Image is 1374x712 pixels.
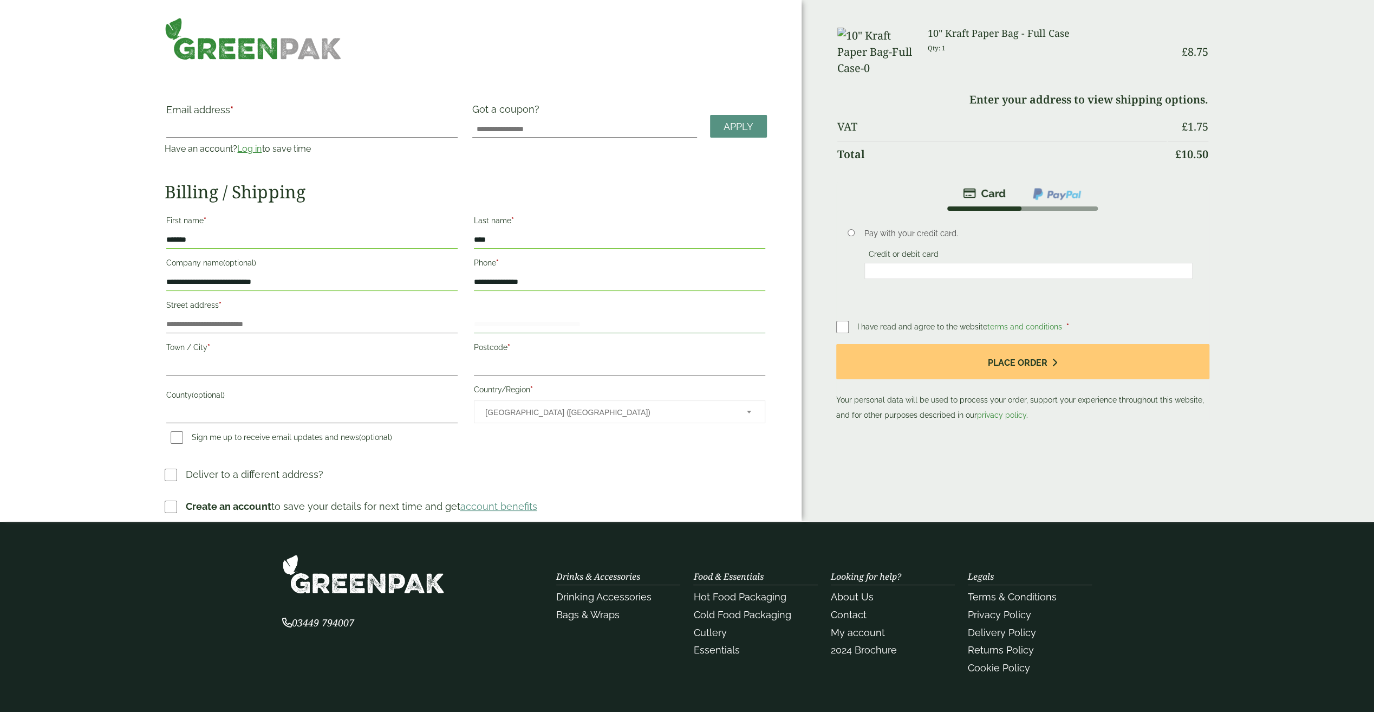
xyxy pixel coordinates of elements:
[165,17,341,60] img: GreenPak Supplies
[166,340,458,358] label: Town / City
[282,618,354,629] a: 03449 794007
[166,255,458,274] label: Company name
[1182,44,1208,59] bdi: 8.75
[693,591,786,603] a: Hot Food Packaging
[1032,187,1082,201] img: ppcp-gateway.png
[693,609,791,620] a: Cold Food Packaging
[166,213,458,231] label: First name
[460,501,537,512] a: account benefits
[511,216,514,225] abbr: required
[968,591,1057,603] a: Terms & Conditions
[837,114,1167,140] th: VAT
[1175,147,1181,161] span: £
[237,144,262,154] a: Log in
[556,609,620,620] a: Bags & Wraps
[485,401,732,424] span: United Kingdom (UK)
[207,343,210,352] abbr: required
[864,228,1193,240] p: Pay with your credit card.
[165,143,459,156] p: Have an account? to save time
[710,115,767,138] a: Apply
[928,28,1167,40] h3: 10" Kraft Paper Bag - Full Case
[186,501,271,512] strong: Create an account
[230,104,233,115] abbr: required
[530,385,533,394] abbr: required
[474,213,765,231] label: Last name
[1182,119,1208,134] bdi: 1.75
[693,627,726,638] a: Cutlery
[864,250,943,262] label: Credit or debit card
[831,609,867,620] a: Contact
[968,662,1030,674] a: Cookie Policy
[831,627,885,638] a: My account
[837,28,915,76] img: 10" Kraft Paper Bag-Full Case-0
[282,616,354,629] span: 03449 794007
[836,344,1209,379] button: Place order
[219,301,222,309] abbr: required
[963,187,1006,200] img: stripe.png
[223,258,256,267] span: (optional)
[928,44,946,52] small: Qty: 1
[857,322,1064,331] span: I have read and agree to the website
[837,141,1167,167] th: Total
[186,467,323,482] p: Deliver to a different address?
[968,627,1036,638] a: Delivery Policy
[192,391,225,399] span: (optional)
[968,609,1031,620] a: Privacy Policy
[166,387,458,406] label: County
[1182,44,1188,59] span: £
[165,182,766,202] h2: Billing / Shipping
[474,400,765,423] span: Country/Region
[724,121,753,133] span: Apply
[474,255,765,274] label: Phone
[474,340,765,358] label: Postcode
[868,266,1189,276] iframe: Secure card payment input frame
[186,499,537,514] p: to save your details for next time and get
[968,644,1034,656] a: Returns Policy
[359,433,392,442] span: (optional)
[496,258,499,267] abbr: required
[474,382,765,400] label: Country/Region
[472,103,544,120] label: Got a coupon?
[166,105,458,120] label: Email address
[977,411,1026,419] a: privacy policy
[831,644,897,656] a: 2024 Brochure
[693,644,739,656] a: Essentials
[1182,119,1188,134] span: £
[507,343,510,352] abbr: required
[166,297,458,316] label: Street address
[1175,147,1208,161] bdi: 10.50
[282,554,445,594] img: GreenPak Supplies
[204,216,206,225] abbr: required
[831,591,874,603] a: About Us
[837,87,1208,113] td: Enter your address to view shipping options.
[1066,322,1069,331] abbr: required
[836,344,1209,423] p: Your personal data will be used to process your order, support your experience throughout this we...
[166,433,396,445] label: Sign me up to receive email updates and news
[987,322,1062,331] a: terms and conditions
[171,431,183,444] input: Sign me up to receive email updates and news(optional)
[556,591,652,603] a: Drinking Accessories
